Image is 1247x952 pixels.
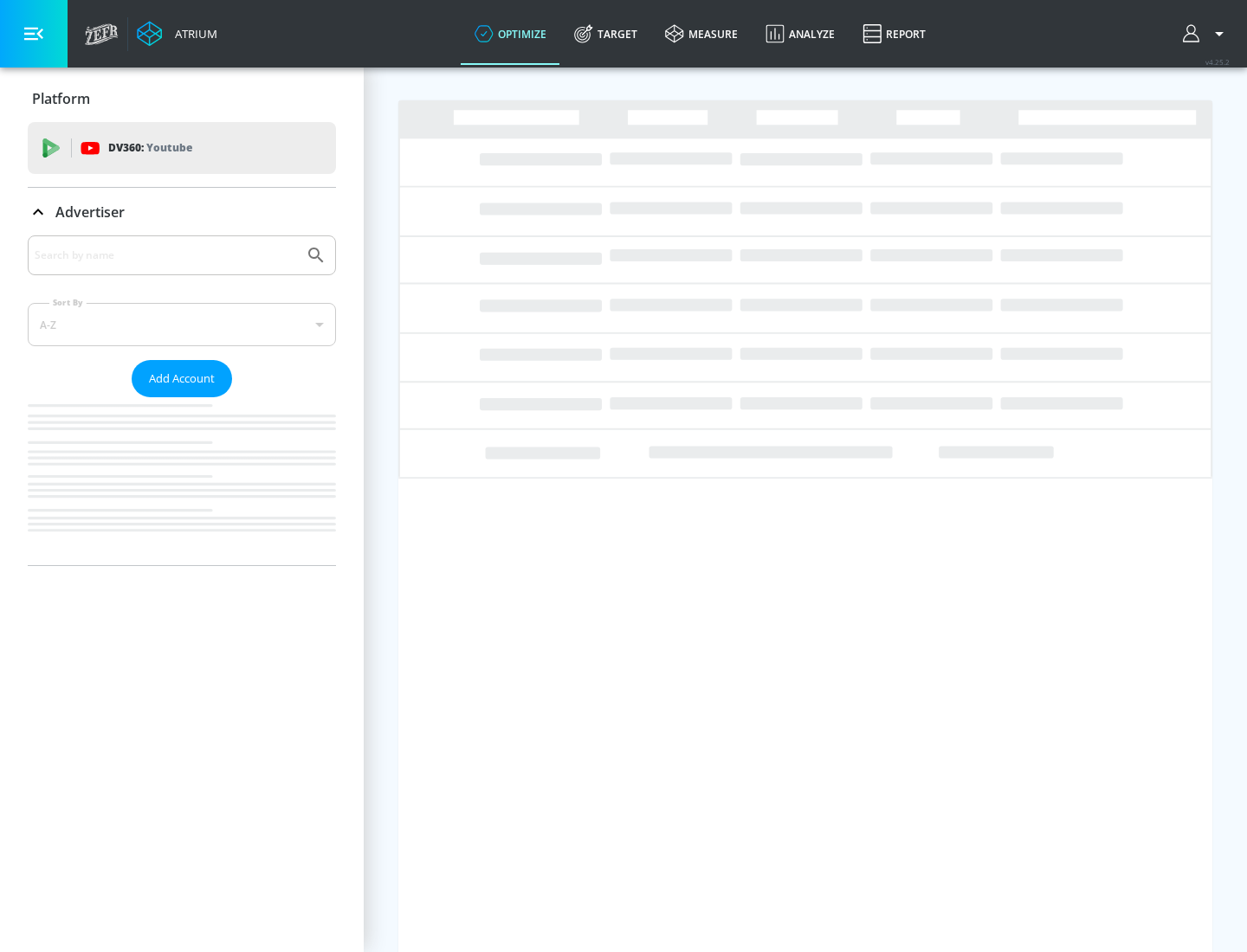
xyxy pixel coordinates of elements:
div: DV360: Youtube [28,122,336,174]
div: A-Z [28,303,336,346]
div: Advertiser [28,188,336,236]
button: Add Account [132,360,232,397]
a: measure [651,3,752,65]
label: Sort By [49,297,87,308]
nav: list of Advertiser [28,397,336,565]
a: Report [849,3,940,65]
div: Advertiser [28,235,336,565]
p: Platform [32,89,90,108]
a: Analyze [752,3,849,65]
p: Advertiser [55,203,125,222]
span: Add Account [149,369,215,389]
p: Youtube [146,138,192,157]
p: DV360: [108,138,192,158]
input: Search by name [35,244,297,267]
a: Atrium [137,21,217,47]
div: Atrium [168,26,217,42]
a: Target [560,3,651,65]
div: Platform [28,74,336,123]
span: v 4.25.2 [1205,57,1230,67]
a: optimize [461,3,560,65]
